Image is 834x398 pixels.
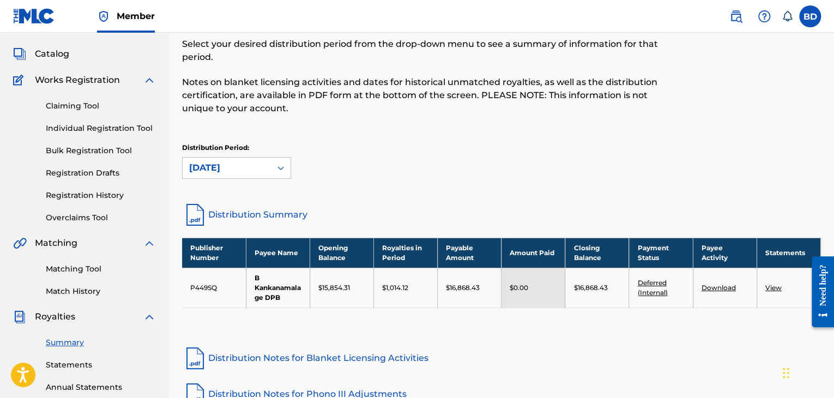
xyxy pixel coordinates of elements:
img: expand [143,74,156,87]
a: Registration Drafts [46,167,156,179]
div: Help [753,5,775,27]
div: [DATE] [189,161,264,174]
a: Match History [46,286,156,297]
iframe: Resource Center [803,248,834,336]
img: Catalog [13,47,26,61]
a: SummarySummary [13,21,79,34]
img: distribution-summary-pdf [182,202,208,228]
a: Claiming Tool [46,100,156,112]
a: Bulk Registration Tool [46,145,156,156]
a: Download [702,284,736,292]
a: Distribution Notes for Blanket Licensing Activities [182,345,821,371]
p: $16,868.43 [573,283,607,293]
th: Payable Amount [438,238,501,268]
img: pdf [182,345,208,371]
a: Overclaims Tool [46,212,156,224]
a: Summary [46,337,156,348]
p: Select your desired distribution period from the drop-down menu to see a summary of information f... [182,38,674,64]
img: search [729,10,742,23]
img: expand [143,310,156,323]
p: $16,868.43 [446,283,480,293]
th: Payee Activity [693,238,757,268]
th: Publisher Number [182,238,246,268]
img: Works Registration [13,74,27,87]
th: Closing Balance [565,238,629,268]
th: Royalties in Period [373,238,437,268]
p: Distribution Period: [182,143,291,153]
img: Royalties [13,310,26,323]
span: Catalog [35,47,69,61]
a: Statements [46,359,156,371]
span: Works Registration [35,74,120,87]
div: Drag [783,357,789,389]
div: User Menu [799,5,821,27]
p: $15,854.31 [318,283,350,293]
a: Public Search [725,5,747,27]
td: P449SQ [182,268,246,307]
p: Notes on blanket licensing activities and dates for historical unmatched royalties, as well as th... [182,76,674,115]
span: Matching [35,237,77,250]
a: CatalogCatalog [13,47,69,61]
a: Distribution Summary [182,202,821,228]
th: Payee Name [246,238,310,268]
th: Statements [757,238,820,268]
iframe: Chat Widget [779,346,834,398]
img: Top Rightsholder [97,10,110,23]
a: Matching Tool [46,263,156,275]
span: Royalties [35,310,75,323]
img: Matching [13,237,27,250]
a: Individual Registration Tool [46,123,156,134]
a: Deferred (Internal) [637,279,667,297]
th: Payment Status [629,238,693,268]
a: View [765,284,782,292]
th: Amount Paid [501,238,565,268]
img: expand [143,237,156,250]
span: Member [117,10,155,22]
img: MLC Logo [13,8,55,24]
img: help [758,10,771,23]
div: Notifications [782,11,793,22]
a: Registration History [46,190,156,201]
p: $0.00 [510,283,528,293]
th: Opening Balance [310,238,373,268]
td: B Kankanamalage DPB [246,268,310,307]
p: $1,014.12 [382,283,408,293]
a: Annual Statements [46,382,156,393]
